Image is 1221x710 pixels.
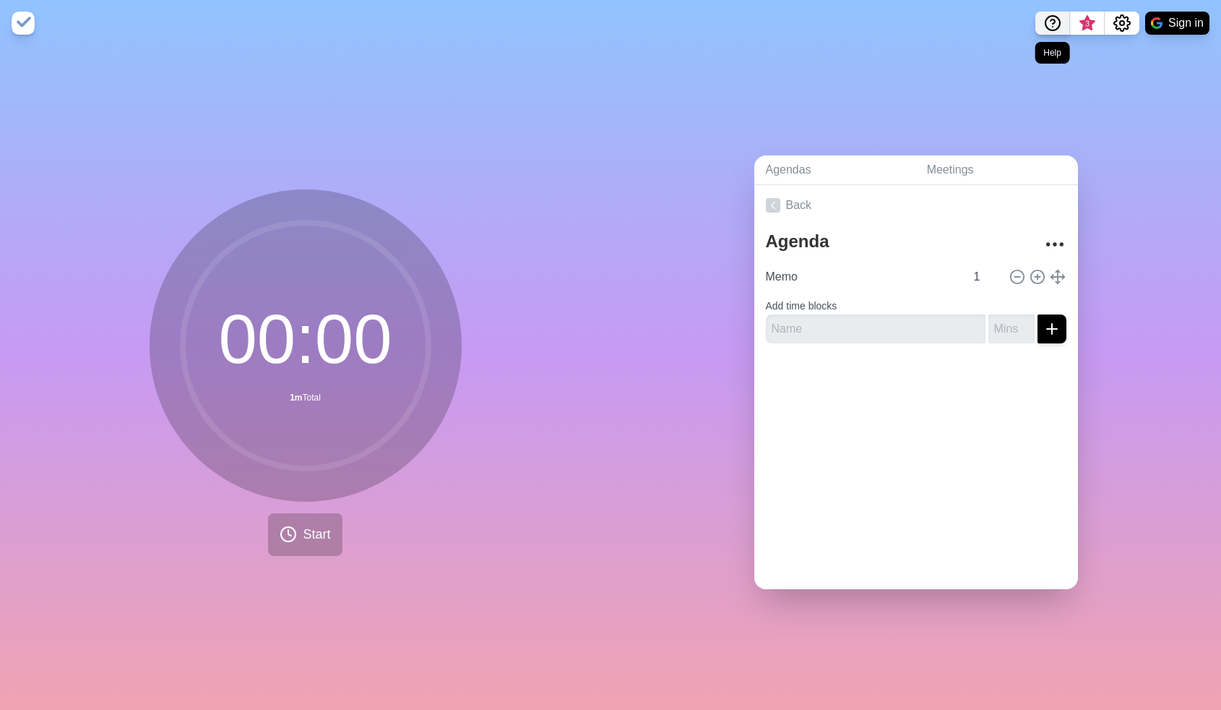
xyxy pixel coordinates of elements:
button: Help [1035,12,1070,35]
img: google logo [1151,17,1162,29]
img: timeblocks logo [12,12,35,35]
button: More [1040,230,1069,259]
input: Name [766,315,985,343]
span: Start [303,525,330,544]
input: Name [760,262,965,291]
a: Back [754,185,1078,226]
span: 3 [1082,18,1093,30]
input: Mins [968,262,1003,291]
button: Start [268,513,342,556]
a: Meetings [915,155,1078,185]
button: What’s new [1070,12,1105,35]
label: Add time blocks [766,300,837,312]
input: Mins [988,315,1035,343]
a: Agendas [754,155,915,185]
button: Settings [1105,12,1139,35]
button: Sign in [1145,12,1209,35]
